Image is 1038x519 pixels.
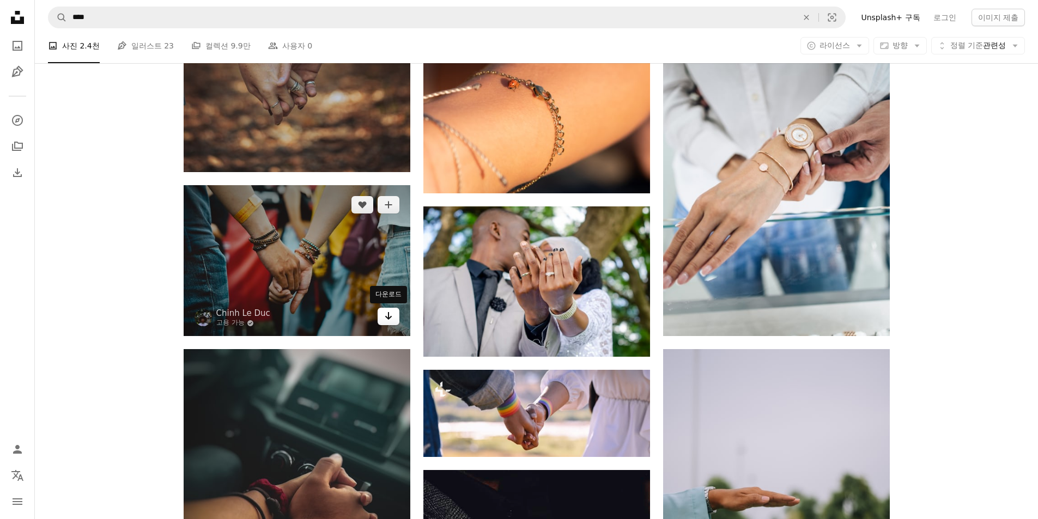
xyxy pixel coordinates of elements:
[423,277,650,286] a: 검은 양복 재킷에 남자 키스 여자 손
[423,408,650,418] a: LGBT 커플은 자연 공원에서 함께 휴식을 취하고 있습니다.
[950,41,983,50] span: 정렬 기준
[820,41,850,50] span: 라이선스
[663,161,890,170] a: 시계를 시험해보고 사면서 현대 보석 가게에서 쇼핑을 즐기는 아름다운 커플.
[819,7,845,28] button: 시각적 검색
[423,206,650,356] img: 검은 양복 재킷에 남자 키스 여자 손
[7,61,28,83] a: 일러스트
[216,319,270,327] a: 고용 가능
[423,42,650,193] img: 목걸이의 클로즈업
[191,28,251,63] a: 컬렉션 9.9만
[184,255,410,265] a: 사람들 곁에서 손을 잡고 있는 남녀
[7,162,28,184] a: 다운로드 내역
[184,185,410,336] img: 사람들 곁에서 손을 잡고 있는 남녀
[873,37,927,54] button: 방향
[230,40,250,52] span: 9.9만
[184,495,410,505] a: 손을 잡고 있는 사람들
[931,37,1025,54] button: 정렬 기준관련성
[48,7,67,28] button: Unsplash 검색
[7,109,28,131] a: 탐색
[7,438,28,460] a: 로그인 / 가입
[927,9,963,26] a: 로그인
[950,40,1006,51] span: 관련성
[7,491,28,512] button: 메뉴
[7,35,28,57] a: 사진
[893,41,908,50] span: 방향
[268,28,312,63] a: 사용자 0
[423,370,650,457] img: LGBT 커플은 자연 공원에서 함께 휴식을 취하고 있습니다.
[800,37,869,54] button: 라이선스
[195,309,212,326] img: Chinh Le Duc의 프로필로 이동
[423,113,650,123] a: 목걸이의 클로즈업
[378,308,399,325] a: 다운로드
[164,40,174,52] span: 23
[48,7,846,28] form: 사이트 전체에서 이미지 찾기
[351,196,373,213] button: 좋아요
[378,196,399,213] button: 컬렉션에 추가
[794,7,818,28] button: 삭제
[854,9,926,26] a: Unsplash+ 구독
[7,465,28,486] button: 언어
[370,286,407,303] div: 다운로드
[307,40,312,52] span: 0
[972,9,1025,26] button: 이미지 제출
[7,7,28,30] a: 홈 — Unsplash
[7,136,28,157] a: 컬렉션
[216,308,270,319] a: Chinh Le Duc
[117,28,174,63] a: 일러스트 23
